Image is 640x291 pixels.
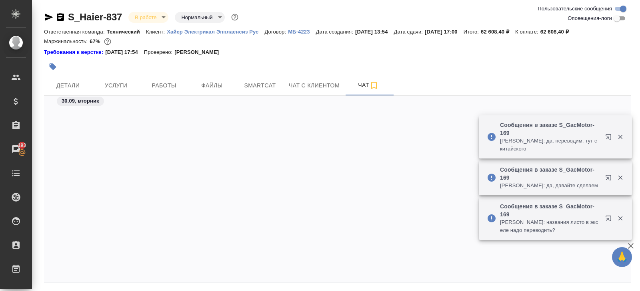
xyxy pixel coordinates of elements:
p: Итого: [464,29,481,35]
p: 62 608,40 ₽ [481,29,515,35]
a: 193 [2,139,30,159]
button: Открыть в новой вкладке [600,129,620,148]
a: МБ-4223 [288,28,316,35]
span: Работы [145,81,183,91]
button: Скопировать ссылку [56,12,65,22]
p: 30.09, вторник [62,97,99,105]
div: В работе [175,12,224,23]
p: МБ-4223 [288,29,316,35]
p: Дата создания: [316,29,355,35]
p: Хайер Электрикал Эпплаенсиз Рус [167,29,264,35]
span: Файлы [193,81,231,91]
button: Открыть в новой вкладке [600,170,620,189]
p: 67% [90,38,102,44]
p: Дата сдачи: [394,29,425,35]
p: Клиент: [146,29,167,35]
span: Услуги [97,81,135,91]
span: Пользовательские сообщения [538,5,612,13]
p: [DATE] 17:54 [105,48,144,56]
p: Сообщения в заказе S_GacMotor-169 [500,121,600,137]
span: Smartcat [241,81,279,91]
a: S_Haier-837 [68,12,122,22]
a: Хайер Электрикал Эпплаенсиз Рус [167,28,264,35]
button: Закрыть [612,174,628,181]
div: В работе [128,12,168,23]
span: Чат с клиентом [289,81,340,91]
p: Проверено: [144,48,175,56]
button: Скопировать ссылку для ЯМессенджера [44,12,54,22]
button: Доп статусы указывают на важность/срочность заказа [230,12,240,22]
p: К оплате: [515,29,540,35]
a: Требования к верстке: [44,48,105,56]
p: [PERSON_NAME]: названия листо в экселе надо переводить? [500,218,600,234]
p: 62 608,40 ₽ [540,29,575,35]
p: Ответственная команда: [44,29,107,35]
button: Закрыть [612,215,628,222]
span: 193 [13,141,31,149]
span: Детали [49,81,87,91]
p: [PERSON_NAME]: да, давайте сделаем [500,182,600,190]
p: Сообщения в заказе S_GacMotor-169 [500,202,600,218]
span: Оповещения-логи [568,14,612,22]
button: Открыть в новой вкладке [600,210,620,230]
button: В работе [132,14,159,21]
button: Добавить тэг [44,58,62,75]
p: Технический [107,29,146,35]
p: Маржинальность: [44,38,90,44]
button: Нормальный [179,14,215,21]
button: Закрыть [612,133,628,141]
p: [DATE] 17:00 [425,29,464,35]
p: [PERSON_NAME]: да, переводим, тут с китайского [500,137,600,153]
span: Чат [349,80,388,90]
p: [DATE] 13:54 [355,29,394,35]
svg: Подписаться [369,81,379,90]
p: Договор: [264,29,288,35]
p: [PERSON_NAME] [174,48,225,56]
p: Сообщения в заказе S_GacMotor-169 [500,166,600,182]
